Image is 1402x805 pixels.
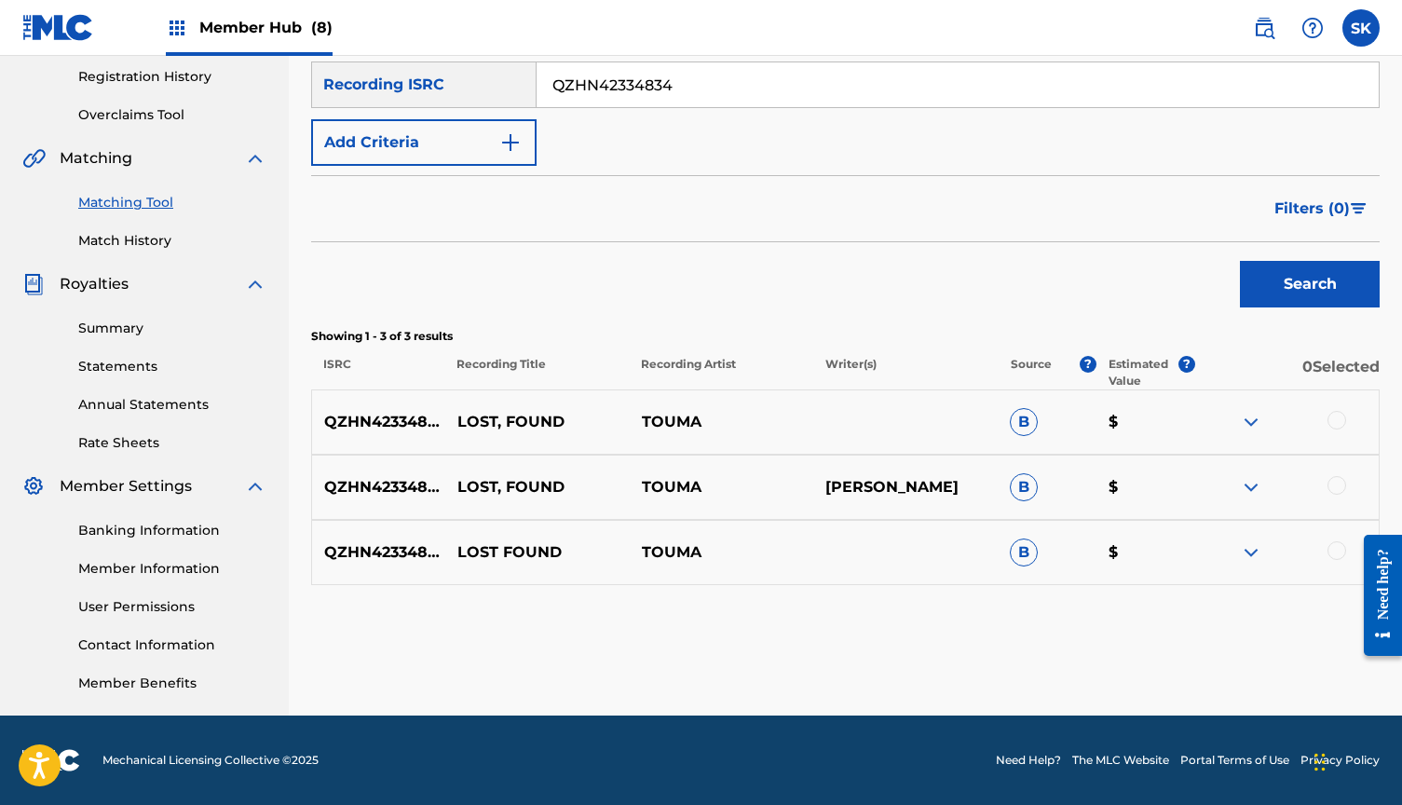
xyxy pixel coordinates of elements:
a: Summary [78,319,266,338]
button: Search [1240,261,1380,307]
p: TOUMA [629,476,813,498]
a: Public Search [1245,9,1283,47]
img: expand [1240,541,1262,564]
span: Matching [60,147,132,170]
img: logo [22,749,80,771]
a: Registration History [78,67,266,87]
button: Add Criteria [311,119,537,166]
p: Recording Title [444,356,629,389]
p: LOST FOUND [444,541,629,564]
p: TOUMA [629,411,813,433]
p: LOST, FOUND [444,476,629,498]
p: LOST, FOUND [444,411,629,433]
iframe: Chat Widget [1309,716,1402,805]
div: User Menu [1342,9,1380,47]
p: Showing 1 - 3 of 3 results [311,328,1380,345]
a: The MLC Website [1072,752,1169,769]
div: Drag [1314,734,1326,790]
span: (8) [311,19,333,36]
a: Need Help? [996,752,1061,769]
a: Annual Statements [78,395,266,415]
p: QZHN42334834 [312,411,444,433]
p: $ [1096,411,1195,433]
p: ISRC [311,356,444,389]
img: expand [244,147,266,170]
a: User Permissions [78,597,266,617]
img: Royalties [22,273,45,295]
span: Mechanical Licensing Collective © 2025 [102,752,319,769]
span: Member Settings [60,475,192,498]
form: Search Form [311,4,1380,317]
p: [PERSON_NAME] [813,476,998,498]
span: Filters ( 0 ) [1274,198,1350,220]
p: Recording Artist [629,356,813,389]
img: MLC Logo [22,14,94,41]
img: help [1301,17,1324,39]
p: QZHN42334834 [312,476,444,498]
img: expand [1240,476,1262,498]
p: Source [1011,356,1052,389]
span: ? [1080,356,1096,373]
div: Help [1294,9,1331,47]
span: Royalties [60,273,129,295]
img: filter [1351,203,1367,214]
a: Banking Information [78,521,266,540]
img: Top Rightsholders [166,17,188,39]
iframe: Resource Center [1350,516,1402,675]
span: B [1010,539,1038,566]
img: expand [1240,411,1262,433]
img: expand [244,475,266,498]
img: Member Settings [22,475,45,498]
p: $ [1096,476,1195,498]
button: Filters (0) [1263,185,1380,232]
span: Member Hub [199,17,333,38]
span: B [1010,473,1038,501]
p: TOUMA [629,541,813,564]
img: search [1253,17,1275,39]
a: Match History [78,231,266,251]
a: Privacy Policy [1300,752,1380,769]
a: Member Information [78,559,266,579]
a: Matching Tool [78,193,266,212]
a: Member Benefits [78,674,266,693]
a: Contact Information [78,635,266,655]
p: QZHN42334834 [312,541,444,564]
a: Statements [78,357,266,376]
img: 9d2ae6d4665cec9f34b9.svg [499,131,522,154]
p: $ [1096,541,1195,564]
p: Writer(s) [813,356,998,389]
p: Estimated Value [1109,356,1177,389]
a: Rate Sheets [78,433,266,453]
img: expand [244,273,266,295]
span: ? [1178,356,1195,373]
a: Portal Terms of Use [1180,752,1289,769]
img: Matching [22,147,46,170]
p: 0 Selected [1195,356,1380,389]
a: Overclaims Tool [78,105,266,125]
span: B [1010,408,1038,436]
